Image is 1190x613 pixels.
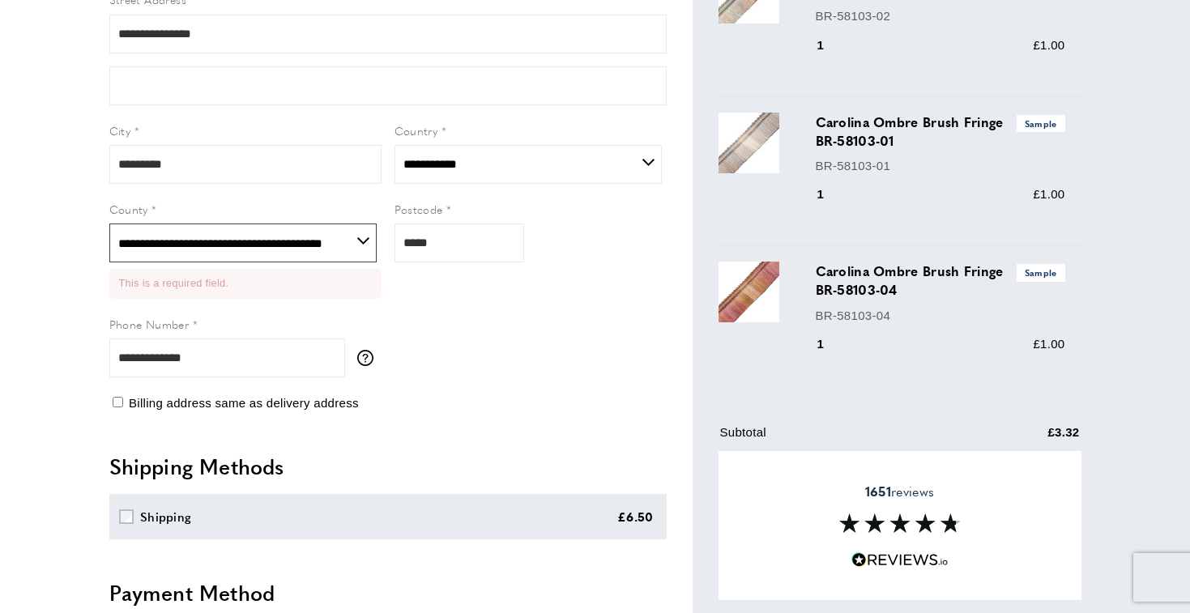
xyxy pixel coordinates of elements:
[395,201,443,217] span: Postcode
[140,507,191,526] div: Shipping
[816,6,1065,26] p: BR-58103-02
[968,423,1080,454] td: £3.32
[1017,264,1065,281] span: Sample
[816,185,847,204] div: 1
[109,578,667,607] h2: Payment Method
[865,482,891,500] strong: 1651
[719,113,779,173] img: Carolina Ombre Brush Fringe BR-58103-01
[865,483,934,500] span: reviews
[851,552,949,568] img: Reviews.io 5 stars
[816,334,847,354] div: 1
[816,306,1065,326] p: BR-58103-04
[109,122,131,138] span: City
[617,507,654,526] div: £6.50
[109,452,667,481] h2: Shipping Methods
[839,513,961,533] img: Reviews section
[816,113,1065,150] h3: Carolina Ombre Brush Fringe BR-58103-01
[816,156,1065,176] p: BR-58103-01
[816,262,1065,299] h3: Carolina Ombre Brush Fringe BR-58103-04
[1017,115,1065,132] span: Sample
[1033,38,1064,52] span: £1.00
[720,423,966,454] td: Subtotal
[119,275,372,292] li: This is a required field.
[816,36,847,55] div: 1
[129,396,359,410] span: Billing address same as delivery address
[113,397,123,407] input: Billing address same as delivery address
[109,316,190,332] span: Phone Number
[395,122,438,138] span: Country
[109,201,148,217] span: County
[719,262,779,322] img: Carolina Ombre Brush Fringe BR-58103-04
[1033,187,1064,201] span: £1.00
[1033,337,1064,351] span: £1.00
[357,350,382,366] button: More information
